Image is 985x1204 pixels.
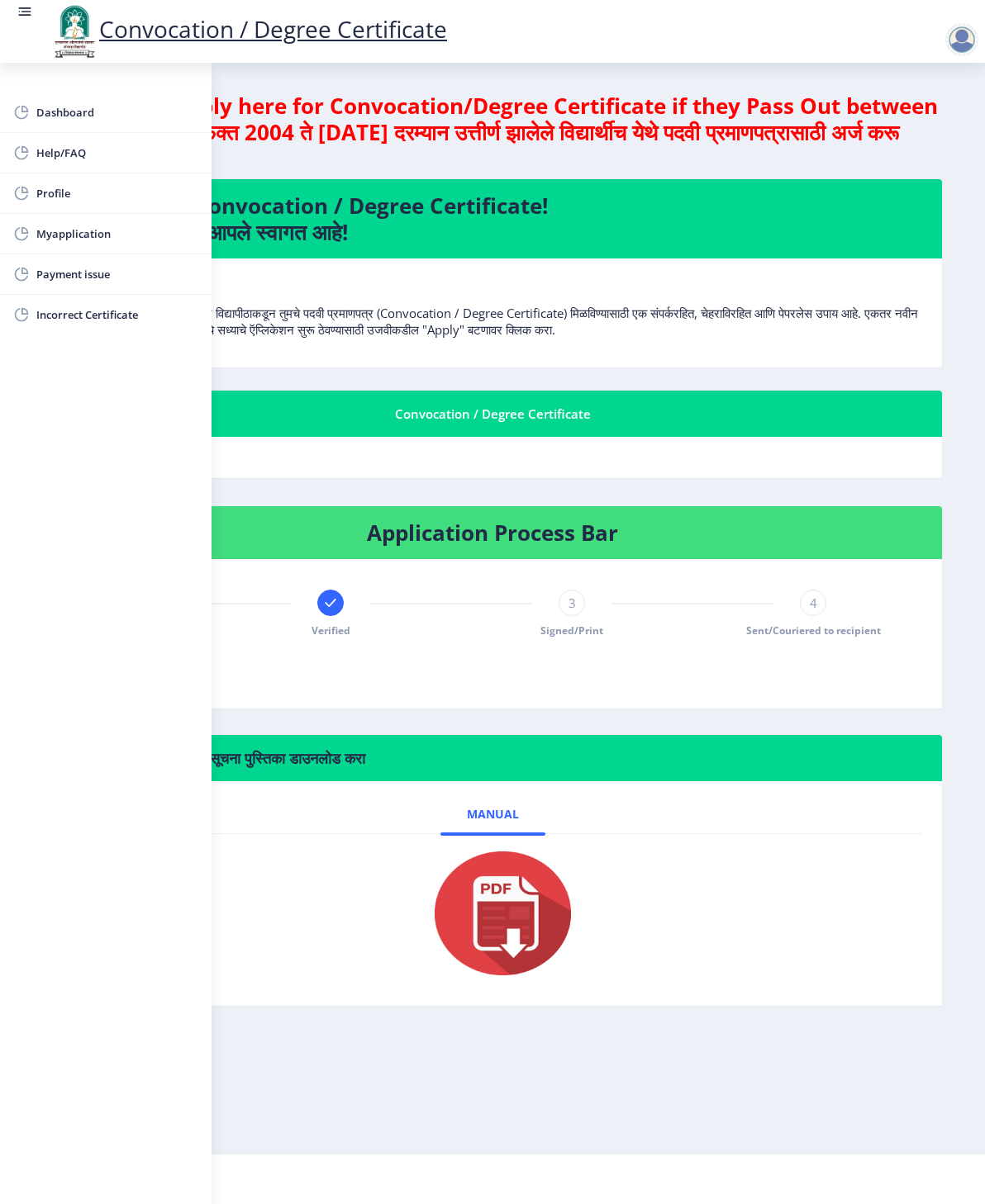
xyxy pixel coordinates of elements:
span: Myapplication [36,224,198,244]
img: logo [50,3,99,59]
a: Convocation / Degree Certificate [50,13,447,45]
a: Manual [440,794,545,834]
span: Sent/Couriered to recipient [746,623,881,638]
span: Signed/Print [540,623,603,638]
span: Help/FAQ [36,143,198,163]
h4: Application Process Bar [63,519,922,546]
span: Dashboard [36,102,198,122]
span: 4 [810,595,817,611]
span: Manual [467,808,519,821]
span: Payment issue [36,264,198,284]
img: pdf.png [410,847,575,979]
h6: मदत पाहिजे? कृपया खालील सूचना पुस्तिका डाउनलोड करा [63,748,922,768]
h4: Welcome to Convocation / Degree Certificate! पदवी प्रमाणपत्रात आपले स्वागत आहे! [63,192,922,245]
p: पुण्यश्लोक अहिल्यादेवी होळकर सोलापूर विद्यापीठाकडून तुमचे पदवी प्रमाणपत्र (Convocation / Degree C... [50,272,935,338]
span: 3 [569,595,576,611]
div: Convocation / Degree Certificate [63,404,922,424]
span: Verified [312,623,350,638]
span: Profile [36,183,198,203]
h4: Students can apply here for Convocation/Degree Certificate if they Pass Out between 2004 To [DATE... [30,92,955,172]
span: Incorrect Certificate [36,305,198,325]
